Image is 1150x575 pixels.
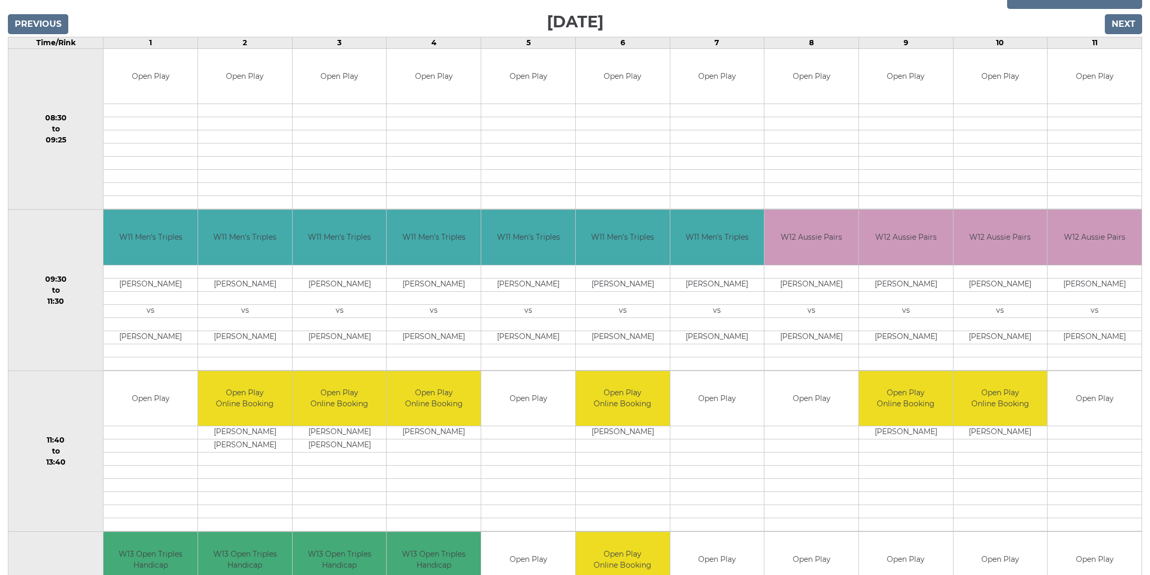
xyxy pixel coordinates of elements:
[387,37,481,48] td: 4
[481,49,575,104] td: Open Play
[1048,210,1142,265] td: W12 Aussie Pairs
[670,49,764,104] td: Open Play
[1048,49,1142,104] td: Open Play
[670,278,764,291] td: [PERSON_NAME]
[764,331,858,344] td: [PERSON_NAME]
[576,426,670,439] td: [PERSON_NAME]
[387,331,481,344] td: [PERSON_NAME]
[576,371,670,426] td: Open Play Online Booking
[954,304,1048,317] td: vs
[859,49,953,104] td: Open Play
[859,304,953,317] td: vs
[103,304,198,317] td: vs
[954,371,1048,426] td: Open Play Online Booking
[670,304,764,317] td: vs
[481,210,575,265] td: W11 Men's Triples
[198,278,292,291] td: [PERSON_NAME]
[387,304,481,317] td: vs
[764,304,858,317] td: vs
[764,278,858,291] td: [PERSON_NAME]
[293,439,387,453] td: [PERSON_NAME]
[859,278,953,291] td: [PERSON_NAME]
[764,37,859,48] td: 8
[198,331,292,344] td: [PERSON_NAME]
[8,48,103,210] td: 08:30 to 09:25
[954,331,1048,344] td: [PERSON_NAME]
[575,37,670,48] td: 6
[954,426,1048,439] td: [PERSON_NAME]
[293,371,387,426] td: Open Play Online Booking
[198,37,293,48] td: 2
[103,278,198,291] td: [PERSON_NAME]
[8,37,103,48] td: Time/Rink
[764,49,858,104] td: Open Play
[481,304,575,317] td: vs
[103,331,198,344] td: [PERSON_NAME]
[198,439,292,453] td: [PERSON_NAME]
[103,371,198,426] td: Open Play
[8,371,103,532] td: 11:40 to 13:40
[481,278,575,291] td: [PERSON_NAME]
[481,371,575,426] td: Open Play
[293,49,387,104] td: Open Play
[103,37,198,48] td: 1
[1048,278,1142,291] td: [PERSON_NAME]
[293,426,387,439] td: [PERSON_NAME]
[198,426,292,439] td: [PERSON_NAME]
[198,304,292,317] td: vs
[293,210,387,265] td: W11 Men's Triples
[859,331,953,344] td: [PERSON_NAME]
[103,49,198,104] td: Open Play
[576,304,670,317] td: vs
[481,37,576,48] td: 5
[670,331,764,344] td: [PERSON_NAME]
[292,37,387,48] td: 3
[954,210,1048,265] td: W12 Aussie Pairs
[8,210,103,371] td: 09:30 to 11:30
[1048,37,1142,48] td: 11
[859,426,953,439] td: [PERSON_NAME]
[198,49,292,104] td: Open Play
[576,331,670,344] td: [PERSON_NAME]
[293,278,387,291] td: [PERSON_NAME]
[764,371,858,426] td: Open Play
[387,426,481,439] td: [PERSON_NAME]
[387,371,481,426] td: Open Play Online Booking
[198,371,292,426] td: Open Play Online Booking
[103,210,198,265] td: W11 Men's Triples
[198,210,292,265] td: W11 Men's Triples
[764,210,858,265] td: W12 Aussie Pairs
[387,49,481,104] td: Open Play
[859,371,953,426] td: Open Play Online Booking
[1048,331,1142,344] td: [PERSON_NAME]
[8,14,68,34] input: Previous
[293,331,387,344] td: [PERSON_NAME]
[387,210,481,265] td: W11 Men's Triples
[670,210,764,265] td: W11 Men's Triples
[858,37,953,48] td: 9
[1048,304,1142,317] td: vs
[576,49,670,104] td: Open Play
[576,278,670,291] td: [PERSON_NAME]
[954,49,1048,104] td: Open Play
[576,210,670,265] td: W11 Men's Triples
[1105,14,1142,34] input: Next
[953,37,1048,48] td: 10
[1048,371,1142,426] td: Open Play
[481,331,575,344] td: [PERSON_NAME]
[387,278,481,291] td: [PERSON_NAME]
[859,210,953,265] td: W12 Aussie Pairs
[670,37,764,48] td: 7
[954,278,1048,291] td: [PERSON_NAME]
[293,304,387,317] td: vs
[670,371,764,426] td: Open Play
